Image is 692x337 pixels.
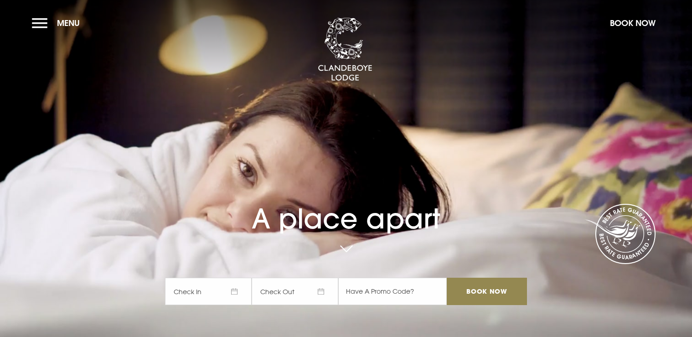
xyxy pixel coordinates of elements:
[252,278,338,305] span: Check Out
[57,18,80,28] span: Menu
[165,182,527,235] h1: A place apart
[318,18,372,82] img: Clandeboye Lodge
[165,278,252,305] span: Check In
[32,13,84,33] button: Menu
[447,278,527,305] input: Book Now
[338,278,447,305] input: Have A Promo Code?
[605,13,660,33] button: Book Now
